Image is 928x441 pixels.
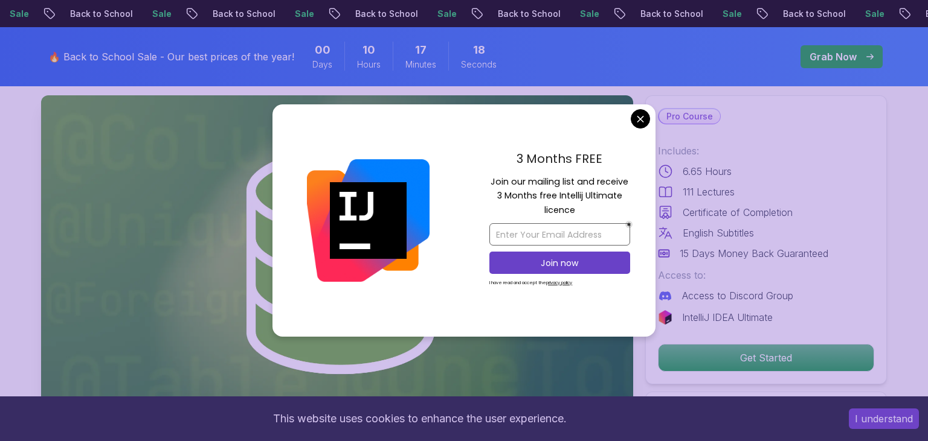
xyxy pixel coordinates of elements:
p: Access to: [658,268,874,282]
span: Days [312,59,332,71]
p: Sale [562,8,601,20]
p: Certificate of Completion [683,205,793,220]
img: jetbrains logo [658,310,672,325]
p: Includes: [658,144,874,158]
p: Back to School [480,8,562,20]
p: Sale [704,8,743,20]
p: Grab Now [810,49,857,64]
span: 18 Seconds [473,42,485,59]
p: IntelliJ IDEA Ultimate [682,310,773,325]
p: English Subtitles [683,226,754,240]
p: 111 Lectures [683,185,735,199]
p: Pro Course [659,109,720,124]
p: Back to School [337,8,419,20]
p: Back to School [52,8,134,20]
button: Accept cookies [849,408,919,429]
img: spring-data-jpa_thumbnail [41,95,633,428]
p: 🔥 Back to School Sale - Our best prices of the year! [48,49,294,64]
span: Minutes [405,59,436,71]
p: Sale [419,8,458,20]
p: 15 Days Money Back Guaranteed [680,246,828,261]
div: This website uses cookies to enhance the user experience. [9,405,831,432]
p: Sale [134,8,173,20]
span: Seconds [461,59,497,71]
p: Sale [847,8,886,20]
p: Sale [277,8,315,20]
span: Hours [357,59,381,71]
p: Back to School [622,8,704,20]
span: 0 Days [315,42,330,59]
p: Back to School [765,8,847,20]
button: Get Started [658,344,874,372]
p: Get Started [659,344,874,371]
span: 10 Hours [362,42,375,59]
p: Access to Discord Group [682,288,793,303]
p: 6.65 Hours [683,164,732,179]
p: Back to School [195,8,277,20]
span: 17 Minutes [415,42,427,59]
